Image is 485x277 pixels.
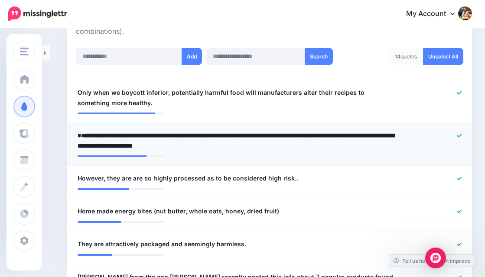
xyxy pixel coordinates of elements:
[78,239,246,249] span: They are attractively packaged and seemingly harmless.
[423,48,463,65] a: Unselect All
[389,255,475,267] a: Tell us how we can improve
[388,48,423,65] div: quotes
[425,248,446,268] div: Open Intercom Messenger
[8,6,67,21] img: Missinglettr
[78,173,298,184] span: However, they are are so highly processed as to be considered high risk..
[78,206,279,216] span: Home made energy bites (nut butter, whole oats, honey, dried fruit)
[20,48,29,55] img: menu.png
[182,48,202,65] button: Add
[397,3,472,25] a: My Account
[395,53,400,60] span: 14
[305,48,333,65] button: Search
[78,87,395,108] span: Only when we boycott inferior, potentially harmful food will manufacturers alter their recipes to...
